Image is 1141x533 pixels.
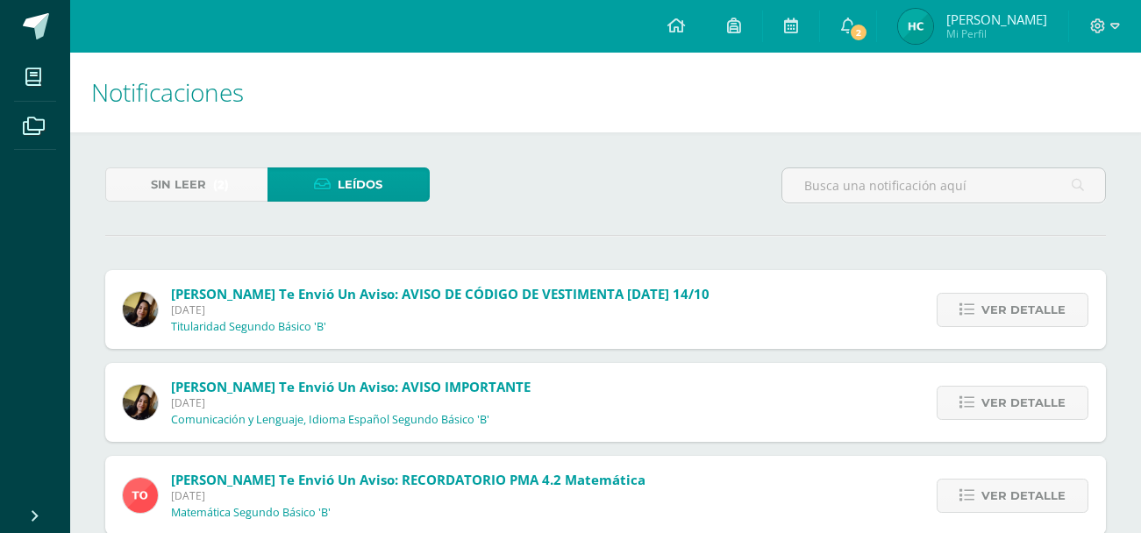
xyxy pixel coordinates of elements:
[338,168,382,201] span: Leídos
[848,23,867,42] span: 2
[981,480,1066,512] span: Ver detalle
[946,26,1047,41] span: Mi Perfil
[981,387,1066,419] span: Ver detalle
[898,9,933,44] img: c37bd27e5ecd102814f09d82dcfd2d7f.png
[213,168,229,201] span: (2)
[171,413,489,427] p: Comunicación y Lenguaje, Idioma Español Segundo Básico 'B'
[171,302,710,317] span: [DATE]
[946,11,1047,28] span: [PERSON_NAME]
[267,167,430,202] a: Leídos
[151,168,206,201] span: Sin leer
[171,320,326,334] p: Titularidad Segundo Básico 'B'
[171,471,645,488] span: [PERSON_NAME] te envió un aviso: RECORDATORIO PMA 4.2 matemática
[981,294,1066,326] span: Ver detalle
[171,488,645,503] span: [DATE]
[123,478,158,513] img: 756ce12fb1b4cf9faf9189d656ca7749.png
[171,378,531,395] span: [PERSON_NAME] te envió un aviso: AVISO IMPORTANTE
[171,506,331,520] p: Matemática Segundo Básico 'B'
[91,75,244,109] span: Notificaciones
[123,385,158,420] img: fb79f5a91a3aae58e4c0de196cfe63c7.png
[123,292,158,327] img: fb79f5a91a3aae58e4c0de196cfe63c7.png
[105,167,267,202] a: Sin leer(2)
[171,285,710,302] span: [PERSON_NAME] te envió un aviso: AVISO DE CÓDIGO DE VESTIMENTA [DATE] 14/10
[782,168,1105,203] input: Busca una notificación aquí
[171,395,531,410] span: [DATE]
